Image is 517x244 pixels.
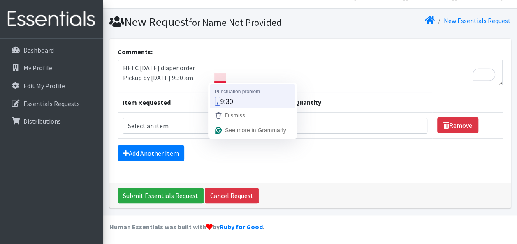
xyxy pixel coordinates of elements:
p: Dashboard [23,46,54,54]
a: My Profile [3,60,100,76]
th: Item Requested [118,92,290,113]
a: New Essentials Request [444,16,511,25]
p: Distributions [23,117,61,125]
h1: New Request [109,15,307,29]
a: Edit My Profile [3,78,100,94]
a: Distributions [3,113,100,129]
strong: Human Essentials was built with by . [109,223,264,231]
small: for Name Not Provided [189,16,282,28]
input: Submit Essentials Request [118,188,204,203]
img: HumanEssentials [3,5,100,33]
p: Essentials Requests [23,99,80,108]
a: Remove [437,117,478,133]
a: Ruby for Good [220,223,263,231]
a: Add Another Item [118,145,184,161]
a: Dashboard [3,42,100,58]
a: Cancel Request [205,188,259,203]
p: My Profile [23,64,52,72]
p: Edit My Profile [23,82,65,90]
th: Quantity [290,92,432,113]
textarea: To enrich screen reader interactions, please activate Accessibility in Grammarly extension settings [118,60,503,85]
label: Comments: [118,47,153,57]
a: Essentials Requests [3,95,100,112]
